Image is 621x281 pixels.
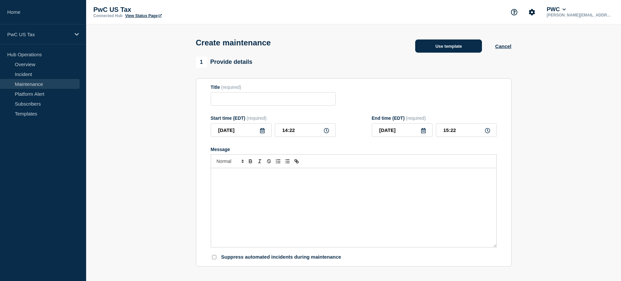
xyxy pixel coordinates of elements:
[545,6,567,13] button: PWC
[246,157,255,165] button: Toggle bold text
[525,5,539,19] button: Account settings
[125,13,162,18] a: View Status Page
[93,13,123,18] p: Connected Hub
[247,115,267,121] span: (required)
[211,115,336,121] div: Start time (EDT)
[211,123,272,137] input: YYYY-MM-DD
[211,168,496,247] div: Message
[372,115,497,121] div: End time (EDT)
[406,115,426,121] span: (required)
[372,123,433,137] input: YYYY-MM-DD
[221,254,341,260] p: Suppress automated incidents during maintenance
[196,38,271,47] h1: Create maintenance
[292,157,301,165] button: Toggle link
[196,57,207,68] span: 1
[7,32,70,37] p: PwC US Tax
[93,6,225,13] p: PwC US Tax
[545,13,614,17] p: [PERSON_NAME][EMAIL_ADDRESS][PERSON_NAME][DOMAIN_NAME]
[495,43,511,49] button: Cancel
[255,157,264,165] button: Toggle italic text
[221,85,241,90] span: (required)
[274,157,283,165] button: Toggle ordered list
[275,123,336,137] input: HH:MM
[211,92,336,106] input: Title
[436,123,497,137] input: HH:MM
[214,157,246,165] span: Font size
[415,39,482,53] button: Use template
[211,85,336,90] div: Title
[212,255,216,259] input: Suppress automated incidents during maintenance
[283,157,292,165] button: Toggle bulleted list
[211,147,497,152] div: Message
[264,157,274,165] button: Toggle strikethrough text
[507,5,521,19] button: Support
[196,57,252,68] div: Provide details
